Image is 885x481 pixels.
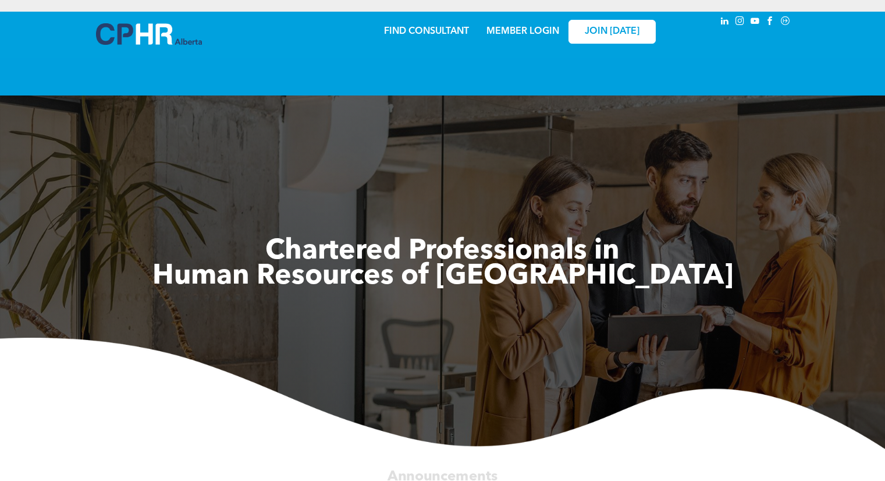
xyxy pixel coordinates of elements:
[265,238,620,266] span: Chartered Professionals in
[486,27,559,36] a: MEMBER LOGIN
[568,20,656,44] a: JOIN [DATE]
[749,15,762,30] a: youtube
[384,27,469,36] a: FIND CONSULTANT
[764,15,777,30] a: facebook
[585,26,639,37] span: JOIN [DATE]
[96,23,202,45] img: A blue and white logo for cp alberta
[734,15,747,30] a: instagram
[779,15,792,30] a: Social network
[152,263,733,291] span: Human Resources of [GEOGRAPHIC_DATA]
[719,15,731,30] a: linkedin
